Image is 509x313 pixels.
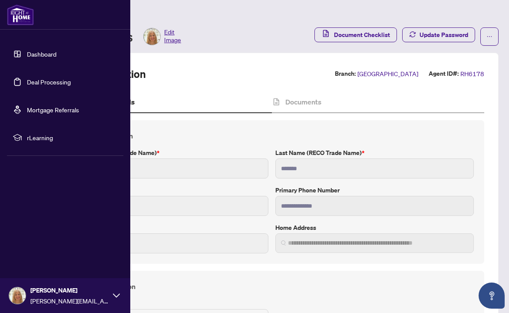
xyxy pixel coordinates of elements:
[70,131,474,141] h4: Contact Information
[70,185,268,195] label: Legal Name
[70,281,474,292] h4: Personal Information
[402,27,475,42] button: Update Password
[27,78,71,86] a: Deal Processing
[9,287,26,304] img: Profile Icon
[27,133,117,142] span: rLearning
[281,240,286,246] img: search_icon
[30,286,109,295] span: [PERSON_NAME]
[30,296,109,306] span: [PERSON_NAME][EMAIL_ADDRESS][DOMAIN_NAME]
[285,97,321,107] h4: Documents
[479,283,505,309] button: Open asap
[334,28,390,42] span: Document Checklist
[429,69,459,79] label: Agent ID#:
[70,299,268,308] label: Date of Birth
[7,4,34,25] img: logo
[314,27,397,42] button: Document Checklist
[70,148,268,158] label: First Name (RECO Trade Name)
[460,69,484,79] span: RH6178
[357,69,418,79] span: [GEOGRAPHIC_DATA]
[335,69,356,79] label: Branch:
[486,34,492,40] span: ellipsis
[70,223,268,232] label: E-mail Address
[144,28,160,45] img: Profile Icon
[27,50,56,58] a: Dashboard
[27,106,79,114] a: Mortgage Referrals
[275,185,474,195] label: Primary Phone Number
[275,148,474,158] label: Last Name (RECO Trade Name)
[164,28,181,45] span: Edit Image
[420,28,468,42] span: Update Password
[275,223,474,232] label: Home Address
